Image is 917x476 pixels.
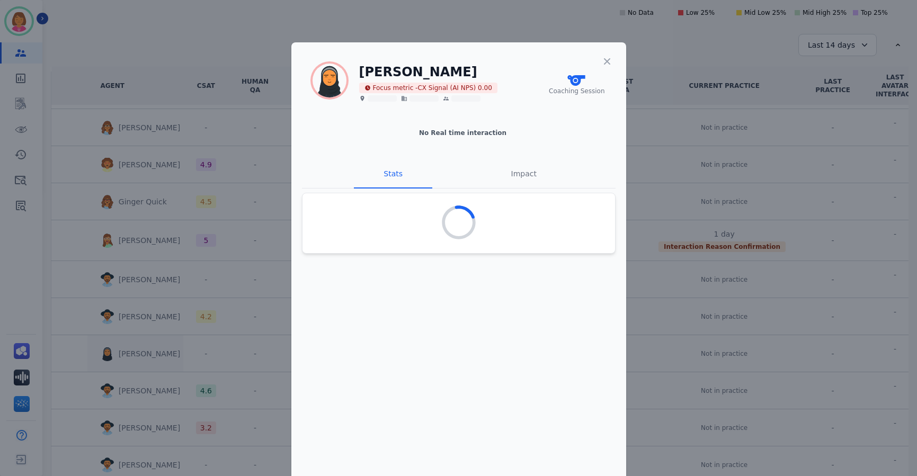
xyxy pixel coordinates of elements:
[310,129,616,137] div: No Real time interaction
[313,64,346,97] img: Rounded avatar
[549,87,604,95] span: Coaching Session
[384,169,403,178] span: Stats
[511,169,537,178] span: Impact
[359,83,497,93] span: Focus metric - CX Signal (AI NPS) 0.00
[359,64,497,80] h1: [PERSON_NAME]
